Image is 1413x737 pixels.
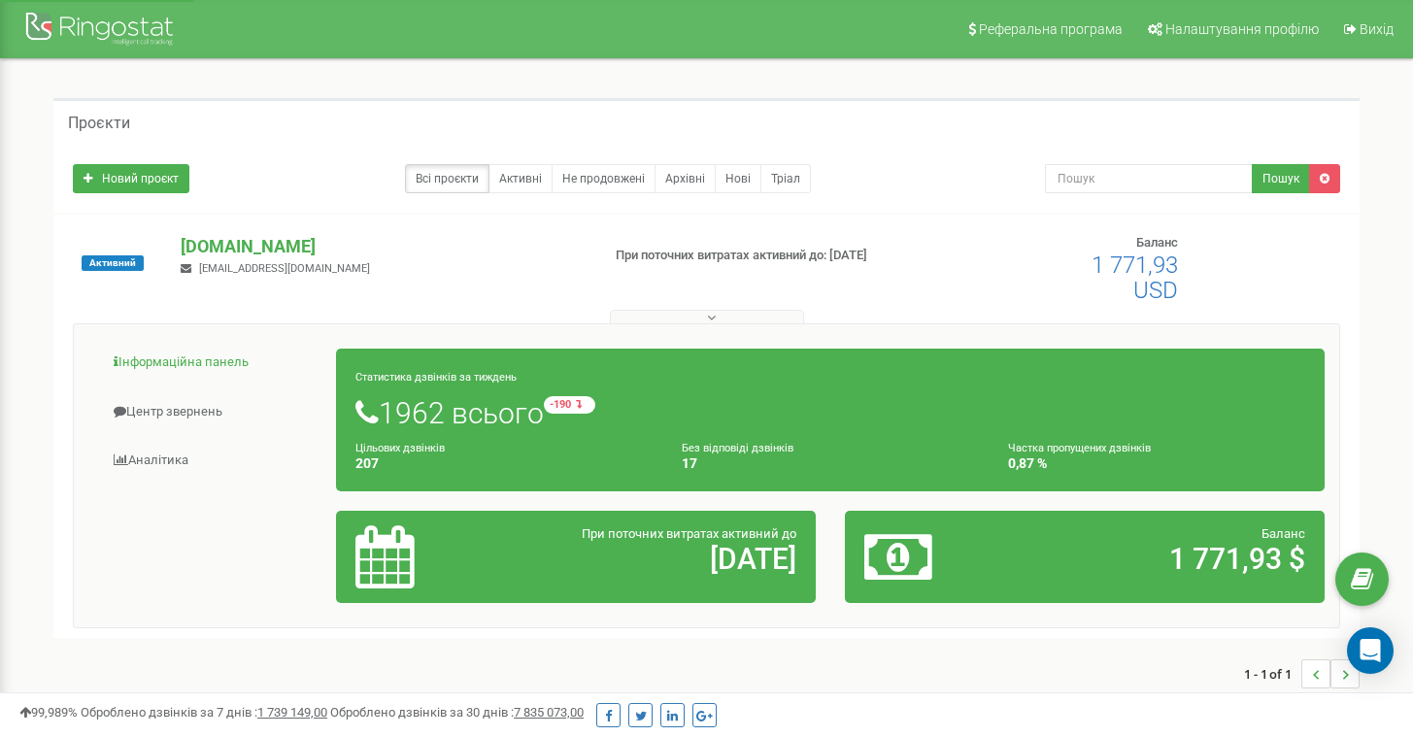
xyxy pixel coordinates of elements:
a: Нові [715,164,761,193]
span: Вихід [1360,21,1394,37]
span: 1 771,93 USD [1092,251,1178,304]
p: [DOMAIN_NAME] [181,234,584,259]
h4: 17 [682,456,979,471]
a: Не продовжені [552,164,656,193]
small: Статистика дзвінків за тиждень [355,371,517,384]
span: Активний [82,255,144,271]
h2: [DATE] [512,543,796,575]
div: Open Intercom Messenger [1347,627,1394,674]
span: 99,989% [19,705,78,720]
span: Оброблено дзвінків за 30 днів : [330,705,584,720]
a: Новий проєкт [73,164,189,193]
span: [EMAIL_ADDRESS][DOMAIN_NAME] [199,262,370,275]
h4: 207 [355,456,653,471]
a: Аналiтика [88,437,337,485]
p: При поточних витратах активний до: [DATE] [616,247,911,265]
a: Центр звернень [88,388,337,436]
h2: 1 771,93 $ [1021,543,1305,575]
u: 7 835 073,00 [514,705,584,720]
u: 1 739 149,00 [257,705,327,720]
span: Баланс [1262,526,1305,541]
span: Оброблено дзвінків за 7 днів : [81,705,327,720]
a: Архівні [655,164,716,193]
span: Налаштування профілю [1165,21,1319,37]
small: Без відповіді дзвінків [682,442,793,454]
span: При поточних витратах активний до [582,526,796,541]
a: Всі проєкти [405,164,489,193]
h4: 0,87 % [1008,456,1305,471]
h1: 1962 всього [355,396,1305,429]
span: Баланс [1136,235,1178,250]
span: Реферальна програма [979,21,1123,37]
small: Частка пропущених дзвінків [1008,442,1151,454]
nav: ... [1244,640,1360,708]
small: Цільових дзвінків [355,442,445,454]
a: Інформаційна панель [88,339,337,386]
input: Пошук [1045,164,1253,193]
small: -190 [544,396,595,414]
span: 1 - 1 of 1 [1244,659,1301,688]
a: Тріал [760,164,811,193]
button: Пошук [1252,164,1310,193]
a: Активні [488,164,553,193]
h5: Проєкти [68,115,130,132]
